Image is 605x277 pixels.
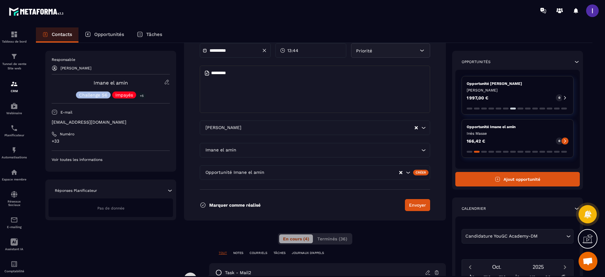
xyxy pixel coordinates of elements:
[2,142,27,164] a: automationsautomationsAutomatisations
[2,211,27,233] a: emailemailE-mailing
[200,143,430,157] div: Search for option
[2,225,27,229] p: E-mailing
[10,31,18,38] img: formation
[10,260,18,268] img: accountant
[2,156,27,159] p: Automatisations
[292,251,324,255] p: JOURNAUX D'APPELS
[2,164,27,186] a: automationsautomationsEspace membre
[2,200,27,207] p: Réseaux Sociaux
[2,97,27,120] a: automationsautomationsWebinaire
[138,92,146,99] p: +5
[52,57,170,62] p: Responsable
[52,32,72,37] p: Contacts
[317,236,347,241] span: Terminés (36)
[52,157,170,162] p: Voir toutes les informations
[10,216,18,224] img: email
[2,233,27,256] a: Assistant IA
[10,80,18,88] img: formation
[2,186,27,211] a: social-networksocial-networkRéseaux Sociaux
[405,199,430,211] button: Envoyer
[314,234,351,243] button: Terminés (36)
[2,269,27,273] p: Comptabilité
[467,131,568,136] p: Inès Masse
[467,81,568,86] p: Opportunité [PERSON_NAME]
[2,178,27,181] p: Espace membre
[200,121,430,135] div: Search for option
[274,251,285,255] p: TÂCHES
[233,251,243,255] p: NOTES
[467,88,568,93] p: [PERSON_NAME]
[79,93,107,97] p: Challenge S6
[558,139,560,143] p: 0
[10,168,18,176] img: automations
[559,263,571,271] button: Next month
[283,236,309,241] span: En cours (4)
[60,66,91,70] p: [PERSON_NAME]
[10,191,18,198] img: social-network
[94,80,128,86] a: Imane el amin
[579,252,597,271] div: Ouvrir le chat
[356,48,372,53] span: Priorité
[476,262,518,273] button: Open months overlay
[200,165,430,180] div: Search for option
[462,229,573,244] div: Search for option
[94,32,124,37] p: Opportunités
[10,124,18,132] img: scheduler
[462,206,486,211] p: Calendrier
[204,169,266,176] span: Opportunité Imane el amin
[209,203,261,208] p: Marquer comme réalisé
[60,110,72,115] p: E-mail
[467,96,488,100] p: 1 997,00 €
[2,247,27,251] p: Assistant IA
[52,119,170,125] p: [EMAIL_ADDRESS][DOMAIN_NAME]
[462,59,491,64] p: Opportunités
[115,93,133,97] p: Impayés
[2,133,27,137] p: Planificateur
[243,124,414,131] input: Search for option
[52,138,170,144] p: +33
[55,188,97,193] p: Réponses Planificateur
[204,147,238,154] span: Imane el amin
[455,172,580,186] button: Ajout opportunité
[250,251,267,255] p: COURRIELS
[287,47,298,54] span: 13:44
[413,170,429,175] div: Créer
[10,102,18,110] img: automations
[130,27,169,43] a: Tâches
[36,27,78,43] a: Contacts
[78,27,130,43] a: Opportunités
[225,270,251,276] p: task - mail2
[97,206,124,210] span: Pas de donnée
[467,139,485,143] p: 166,42 €
[2,89,27,93] p: CRM
[279,234,313,243] button: En cours (4)
[464,263,476,271] button: Previous month
[517,262,559,273] button: Open years overlay
[204,124,243,131] span: [PERSON_NAME]
[2,111,27,115] p: Webinaire
[2,75,27,97] a: formationformationCRM
[539,233,565,240] input: Search for option
[415,126,418,130] button: Clear Selected
[467,124,568,129] p: Opportunité Imane el amin
[9,6,66,17] img: logo
[2,26,27,48] a: formationformationTableau de bord
[10,53,18,60] img: formation
[2,62,27,71] p: Tunnel de vente Site web
[219,251,227,255] p: TOUT
[60,132,74,137] p: Numéro
[558,96,560,100] p: 0
[2,120,27,142] a: schedulerschedulerPlanificateur
[2,48,27,75] a: formationformationTunnel de vente Site web
[10,146,18,154] img: automations
[238,147,420,154] input: Search for option
[399,170,402,175] button: Clear Selected
[464,233,539,240] span: Candidature YouGC Academy-DM
[266,169,399,176] input: Search for option
[2,40,27,43] p: Tableau de bord
[146,32,162,37] p: Tâches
